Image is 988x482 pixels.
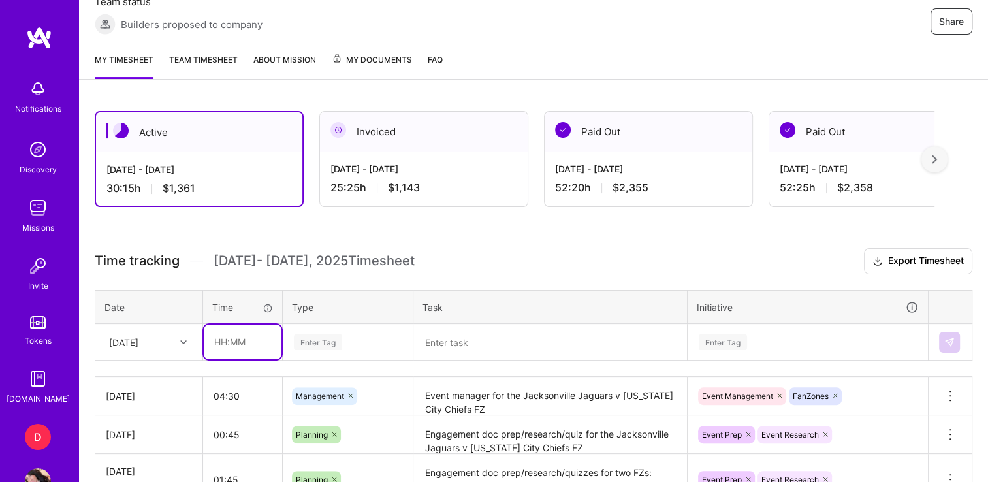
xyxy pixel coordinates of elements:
[697,300,919,315] div: Initiative
[96,112,302,152] div: Active
[15,102,61,116] div: Notifications
[415,417,686,453] textarea: Engagement doc prep/research/quiz for the Jacksonville Jaguars v [US_STATE] City Chiefs FZ
[555,162,742,176] div: [DATE] - [DATE]
[95,53,153,79] a: My timesheet
[931,8,972,35] button: Share
[25,195,51,221] img: teamwork
[780,162,966,176] div: [DATE] - [DATE]
[413,290,688,324] th: Task
[26,26,52,50] img: logo
[25,253,51,279] img: Invite
[7,392,70,406] div: [DOMAIN_NAME]
[106,182,292,195] div: 30:15 h
[20,163,57,176] div: Discovery
[702,391,773,401] span: Event Management
[294,332,342,352] div: Enter Tag
[203,417,282,452] input: HH:MM
[212,300,273,314] div: Time
[780,122,795,138] img: Paid Out
[872,255,883,268] i: icon Download
[113,123,129,138] img: Active
[28,279,48,293] div: Invite
[163,182,195,195] span: $1,361
[106,163,292,176] div: [DATE] - [DATE]
[22,221,54,234] div: Missions
[109,335,138,349] div: [DATE]
[699,332,747,352] div: Enter Tag
[25,424,51,450] div: D
[332,53,412,67] span: My Documents
[180,339,187,345] i: icon Chevron
[388,181,420,195] span: $1,143
[25,366,51,392] img: guide book
[769,112,977,152] div: Paid Out
[330,181,517,195] div: 25:25 h
[864,248,972,274] button: Export Timesheet
[330,162,517,176] div: [DATE] - [DATE]
[702,430,742,440] span: Event Prep
[95,290,203,324] th: Date
[204,325,281,359] input: HH:MM
[95,253,180,269] span: Time tracking
[169,53,238,79] a: Team timesheet
[95,14,116,35] img: Builders proposed to company
[106,464,192,478] div: [DATE]
[121,18,263,31] span: Builders proposed to company
[613,181,648,195] span: $2,355
[330,122,346,138] img: Invoiced
[296,391,344,401] span: Management
[837,181,873,195] span: $2,358
[214,253,415,269] span: [DATE] - [DATE] , 2025 Timesheet
[296,430,328,440] span: Planning
[780,181,966,195] div: 52:25 h
[939,15,964,28] span: Share
[30,316,46,329] img: tokens
[203,379,282,413] input: HH:MM
[761,430,819,440] span: Event Research
[106,428,192,442] div: [DATE]
[25,137,51,163] img: discovery
[22,424,54,450] a: D
[415,378,686,414] textarea: Event manager for the Jacksonville Jaguars v [US_STATE] City Chiefs FZ
[545,112,752,152] div: Paid Out
[320,112,528,152] div: Invoiced
[25,334,52,347] div: Tokens
[944,337,955,347] img: Submit
[106,389,192,403] div: [DATE]
[25,76,51,102] img: bell
[555,181,742,195] div: 52:20 h
[793,391,829,401] span: FanZones
[283,290,413,324] th: Type
[332,53,412,79] a: My Documents
[932,155,937,164] img: right
[555,122,571,138] img: Paid Out
[428,53,443,79] a: FAQ
[253,53,316,79] a: About Mission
